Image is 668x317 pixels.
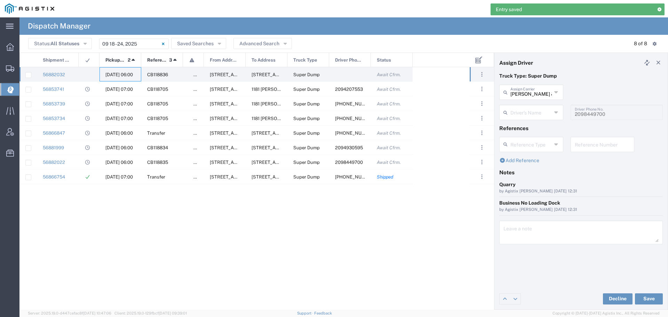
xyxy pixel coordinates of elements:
a: Edit previous row [500,294,510,304]
span: Copyright © [DATE]-[DATE] Agistix Inc., All Rights Reserved [552,310,660,316]
span: Await Cfrm. [377,116,401,121]
span: 09/19/2025, 06:00 [105,130,133,136]
a: 56881999 [43,145,64,150]
button: Advanced Search [233,38,292,49]
span: Super Dump [293,145,320,150]
span: . . . [481,158,483,166]
span: 3 [169,53,172,68]
span: 09/18/2025, 07:00 [105,101,133,106]
div: Business No Loading Dock [499,199,663,207]
span: Status [377,53,391,68]
span: Await Cfrm. [377,101,401,106]
span: CB118835 [147,160,168,165]
span: 26292 E River Rd, Escalon, California, 95320, United States [210,145,279,150]
span: false [193,101,204,106]
span: 09/18/2025, 07:00 [105,116,133,121]
span: false [193,72,204,77]
button: ... [477,84,487,94]
div: by Agistix [PERSON_NAME] [DATE] 12:31 [499,207,663,213]
span: false [193,130,204,136]
span: Truck Type [293,53,317,68]
span: Await Cfrm. [377,72,401,77]
span: 2 [128,53,130,68]
div: 8 of 8 [634,40,647,47]
span: Super Dump [293,160,320,165]
button: ... [477,143,487,152]
h4: Notes [499,169,663,175]
span: 09/18/2025, 07:00 [105,87,133,92]
span: Server: 2025.19.0-d447cefac8f [28,311,111,315]
span: 1000 S. Kilroy Rd, Turlock, California, United States [210,174,317,180]
span: false [193,116,204,121]
span: 2094207553 [335,87,363,92]
span: 1181 Zuckerman Rd, Stockton, California, United States [252,101,424,106]
span: . . . [481,129,483,137]
button: Decline [603,293,633,304]
span: 209-923-3295 [335,130,376,136]
span: 26292 E River Rd, Escalon, California, 95320, United States [210,87,279,92]
button: ... [477,157,487,167]
span: . . . [481,143,483,152]
a: 56882022 [43,160,65,165]
span: 26292 E River Rd, Escalon, California, 95320, United States [210,101,279,106]
span: 2094930595 [335,145,363,150]
span: Super Dump [293,72,320,77]
span: false [193,87,204,92]
span: 09/19/2025, 07:00 [105,174,133,180]
span: false [193,160,204,165]
span: Await Cfrm. [377,130,401,136]
a: 56853739 [43,101,65,106]
span: All Statuses [50,41,79,46]
span: 1524 N Carpenter Rd, Modesto, California, 95351, United States [252,160,358,165]
button: Status:All Statuses [28,38,92,49]
span: CB118705 [147,87,168,92]
span: Await Cfrm. [377,87,401,92]
span: 26292 E River Rd, Escalon, California, 95320, United States [210,116,279,121]
button: Save [635,293,663,304]
span: . . . [481,85,483,93]
span: 1524 N Carpenter Rd, Modesto, California, 95351, United States [252,145,358,150]
span: CB118836 [147,72,168,77]
span: CB118834 [147,145,168,150]
span: 09/22/2025, 06:00 [105,145,133,150]
a: Edit next row [510,294,520,304]
span: 209-610-6061 [335,116,376,121]
span: 09/22/2025, 06:00 [105,160,133,165]
span: 26292 E River Rd, Escalon, California, 95320, United States [210,72,279,77]
button: ... [477,128,487,138]
span: Reference [147,53,167,68]
span: Pickup Date and Time [105,53,125,68]
a: 56853741 [43,87,64,92]
span: Shipped [377,174,393,180]
span: . . . [481,173,483,181]
img: logo [5,3,54,14]
span: Client: 2025.19.0-129fbcf [114,311,187,315]
button: ... [477,113,487,123]
span: CB118705 [147,116,168,121]
span: Super Dump [293,116,320,121]
h4: Assign Driver [499,60,533,66]
button: Saved Searches [171,38,226,49]
span: 09/22/2025, 06:00 [105,72,133,77]
a: 56882032 [43,72,65,77]
span: 1181 Zuckerman Rd, Stockton, California, United States [252,87,424,92]
span: . . . [481,70,483,79]
div: Quarry [499,181,663,188]
span: [DATE] 09:39:01 [159,311,187,315]
span: false [193,174,204,180]
span: Await Cfrm. [377,145,401,150]
a: 56866847 [43,130,65,136]
span: Await Cfrm. [377,160,401,165]
span: Super Dump [293,130,320,136]
span: 1181 Zuckerman Rd, Stockton, California, United States [252,116,424,121]
div: by Agistix [PERSON_NAME] [DATE] 12:31 [499,188,663,195]
a: Feedback [314,311,332,315]
h4: Dispatch Manager [28,17,90,35]
span: false [193,145,204,150]
button: ... [477,172,487,182]
span: To Address [252,53,276,68]
span: Driver Phone No. [335,53,363,68]
span: [DATE] 10:47:06 [83,311,111,315]
a: 56853734 [43,116,65,121]
span: 1524 N Carpenter Rd, Modesto, California, 95351, United States [252,72,358,77]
